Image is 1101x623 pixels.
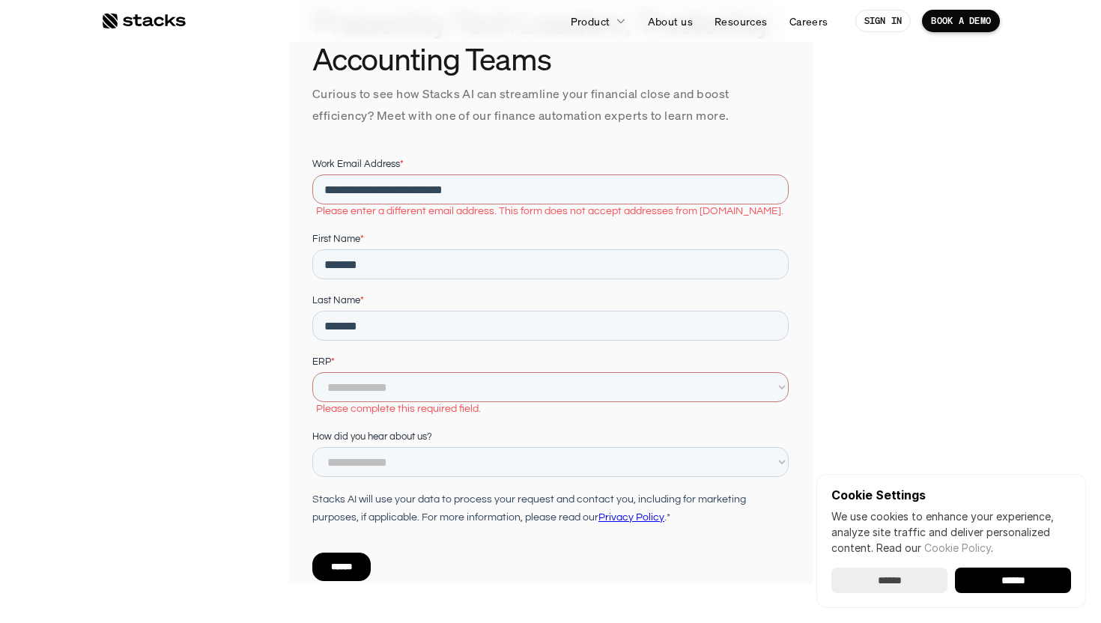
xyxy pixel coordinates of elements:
h3: Praised by Tech Leaders, Trusted by Accounting Teams [312,4,789,77]
p: Cookie Settings [831,489,1071,501]
a: BOOK A DEMO [922,10,1000,32]
p: Product [571,13,610,29]
p: About us [648,13,693,29]
iframe: Form 0 [312,156,789,607]
a: SIGN IN [855,10,912,32]
p: SIGN IN [864,16,903,26]
span: Read our . [876,541,993,554]
a: About us [639,7,702,34]
a: Resources [706,7,777,34]
a: Careers [780,7,837,34]
p: BOOK A DEMO [931,16,991,26]
p: Careers [789,13,828,29]
a: Cookie Policy [924,541,991,554]
p: Resources [715,13,768,29]
p: Curious to see how Stacks AI can streamline your financial close and boost efficiency? Meet with ... [312,83,789,127]
p: We use cookies to enhance your experience, analyze site traffic and deliver personalized content. [831,508,1071,556]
